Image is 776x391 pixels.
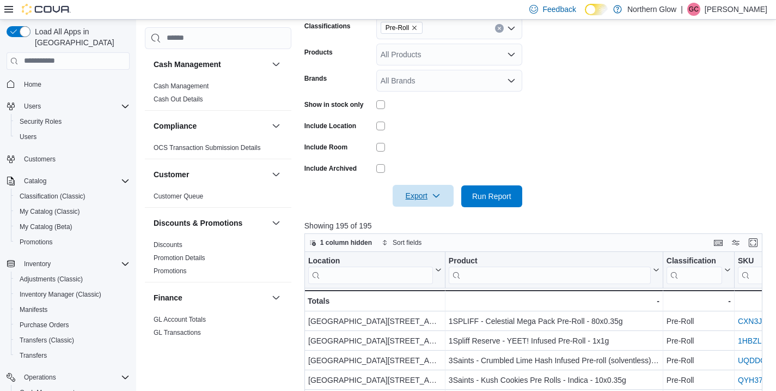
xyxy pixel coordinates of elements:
span: Dark Mode [585,15,585,16]
span: My Catalog (Classic) [15,205,130,218]
a: GL Transactions [154,329,201,336]
button: Operations [2,370,134,385]
label: Include Room [304,143,347,152]
button: Sort fields [377,236,426,249]
a: Cash Management [154,82,209,90]
button: 1 column hidden [305,236,376,249]
div: [GEOGRAPHIC_DATA][STREET_ADDRESS] [308,354,442,367]
span: Security Roles [20,117,62,126]
a: Security Roles [15,115,66,128]
span: Purchase Orders [20,321,69,329]
button: Adjustments (Classic) [11,272,134,287]
button: Inventory [20,257,55,270]
button: Remove Pre-Roll from selection in this group [411,25,418,31]
span: My Catalog (Classic) [20,207,80,216]
div: Discounts & Promotions [145,238,291,282]
button: Discounts & Promotions [154,218,267,228]
span: Transfers [15,349,130,362]
a: My Catalog (Classic) [15,205,84,218]
button: Open list of options [507,24,516,33]
a: Customer Queue [154,193,203,200]
button: Customer [270,168,283,181]
span: GC [689,3,699,16]
button: Clear input [495,24,504,33]
span: Classification (Classic) [20,192,85,201]
span: Users [20,133,36,141]
button: Run Report [461,185,522,207]
label: Include Location [304,122,356,130]
button: Catalog [20,175,51,188]
span: My Catalog (Beta) [15,220,130,233]
span: Inventory [20,257,130,270]
label: Show in stock only [304,100,364,109]
div: - [667,294,731,308]
a: Promotions [154,267,187,275]
label: Brands [304,74,327,83]
span: Run Report [472,191,511,202]
span: Users [15,130,130,143]
button: Classification (Classic) [11,189,134,204]
label: Include Archived [304,164,357,173]
a: Users [15,130,41,143]
button: Export [393,185,454,207]
div: Product [449,256,651,284]
p: | [681,3,683,16]
a: Manifests [15,303,52,316]
div: 1SPLIFF - Celestial Mega Pack Pre-Roll - 80x0.35g [449,315,659,328]
button: Compliance [154,121,267,131]
span: Catalog [24,177,46,185]
button: Customers [2,151,134,167]
button: Finance [154,292,267,303]
div: Pre-Roll [667,315,731,328]
button: Cash Management [154,59,267,70]
div: [GEOGRAPHIC_DATA][STREET_ADDRESS] [308,315,442,328]
span: Security Roles [15,115,130,128]
button: Location [308,256,442,284]
div: - [449,294,659,308]
label: Classifications [304,22,351,31]
span: Transfers [20,351,47,360]
button: Classification [667,256,731,284]
button: Purchase Orders [11,317,134,333]
button: My Catalog (Classic) [11,204,134,219]
button: Catalog [2,173,134,189]
span: Inventory Manager (Classic) [15,288,130,301]
button: Open list of options [507,76,516,85]
button: Users [2,99,134,114]
button: Inventory Manager (Classic) [11,287,134,302]
span: Load All Apps in [GEOGRAPHIC_DATA] [30,26,130,48]
button: Customer [154,169,267,180]
span: Pre-Roll [386,22,409,33]
img: Cova [22,4,71,15]
a: Discounts [154,241,182,249]
button: Transfers [11,348,134,363]
div: Location [308,256,433,284]
span: Inventory [24,260,51,268]
div: 3Saints - Crumbled Lime Hash Infused Pre-roll (solventless) - Sativa - 1x0.5g [449,354,659,367]
div: Classification [667,256,722,284]
span: Operations [24,373,56,382]
div: Location [308,256,433,266]
a: Promotions [15,236,57,249]
a: My Catalog (Beta) [15,220,77,233]
a: Cash Out Details [154,95,203,103]
span: Home [20,77,130,91]
span: Sort fields [393,238,421,247]
span: Adjustments (Classic) [15,273,130,286]
span: Customers [20,152,130,166]
button: Security Roles [11,114,134,129]
span: Adjustments (Classic) [20,275,83,284]
span: Export [399,185,447,207]
button: Manifests [11,302,134,317]
a: GL Account Totals [154,316,206,323]
div: Cash Management [145,80,291,110]
button: Compliance [270,119,283,133]
div: Compliance [145,141,291,159]
span: Transfers (Classic) [15,334,130,347]
span: Users [20,100,130,113]
button: Cash Management [270,58,283,71]
span: Operations [20,371,130,384]
span: Promotions [20,238,53,246]
div: Pre-Roll [667,334,731,347]
span: Users [24,102,41,111]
